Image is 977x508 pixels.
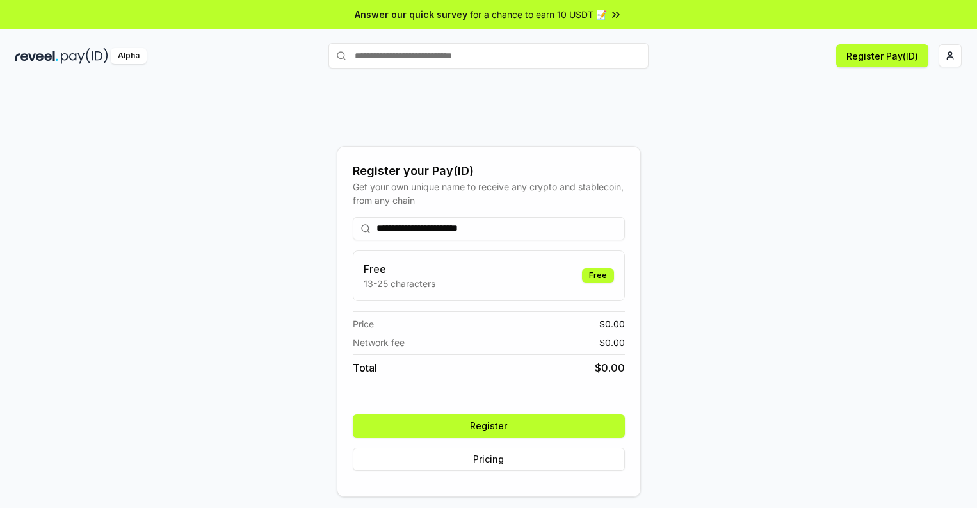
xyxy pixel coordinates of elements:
[364,261,435,277] h3: Free
[15,48,58,64] img: reveel_dark
[599,336,625,349] span: $ 0.00
[836,44,928,67] button: Register Pay(ID)
[353,336,405,349] span: Network fee
[353,414,625,438] button: Register
[353,162,625,180] div: Register your Pay(ID)
[353,317,374,331] span: Price
[353,180,625,207] div: Get your own unique name to receive any crypto and stablecoin, from any chain
[599,317,625,331] span: $ 0.00
[355,8,467,21] span: Answer our quick survey
[470,8,607,21] span: for a chance to earn 10 USDT 📝
[595,360,625,375] span: $ 0.00
[61,48,108,64] img: pay_id
[364,277,435,290] p: 13-25 characters
[582,268,614,283] div: Free
[111,48,147,64] div: Alpha
[353,448,625,471] button: Pricing
[353,360,377,375] span: Total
